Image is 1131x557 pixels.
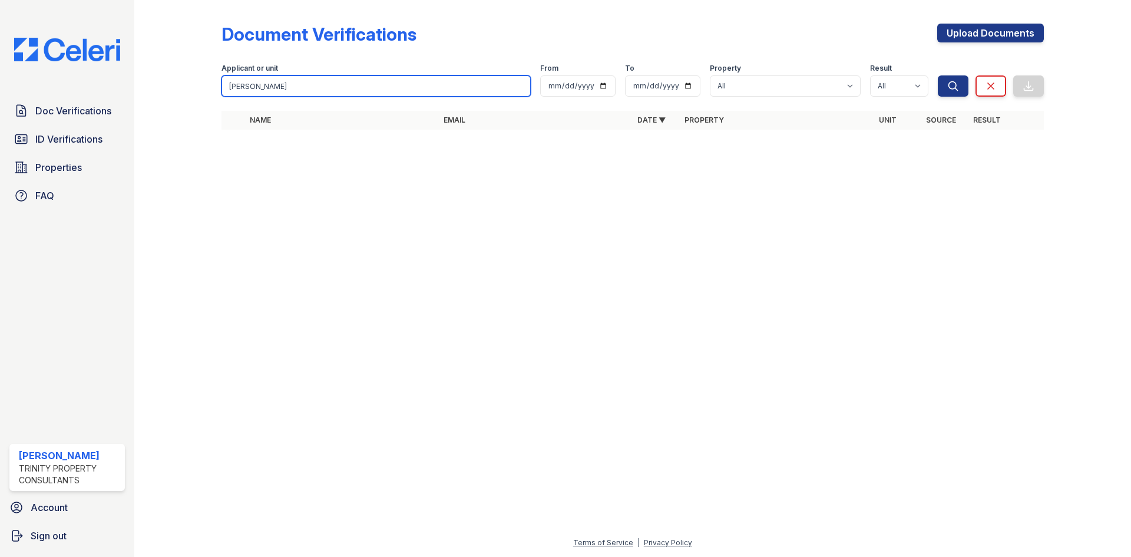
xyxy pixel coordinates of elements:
[573,538,633,547] a: Terms of Service
[879,116,897,124] a: Unit
[221,75,531,97] input: Search by name, email, or unit number
[35,160,82,174] span: Properties
[937,24,1044,42] a: Upload Documents
[19,463,120,486] div: Trinity Property Consultants
[973,116,1001,124] a: Result
[35,104,111,118] span: Doc Verifications
[221,24,416,45] div: Document Verifications
[444,116,465,124] a: Email
[221,64,278,73] label: Applicant or unit
[625,64,634,73] label: To
[5,496,130,519] a: Account
[540,64,558,73] label: From
[684,116,724,124] a: Property
[637,538,640,547] div: |
[9,99,125,123] a: Doc Verifications
[9,127,125,151] a: ID Verifications
[31,529,67,543] span: Sign out
[5,524,130,548] a: Sign out
[31,500,68,515] span: Account
[250,116,271,124] a: Name
[926,116,956,124] a: Source
[9,156,125,179] a: Properties
[870,64,892,73] label: Result
[19,449,120,463] div: [PERSON_NAME]
[644,538,692,547] a: Privacy Policy
[710,64,741,73] label: Property
[35,132,102,146] span: ID Verifications
[5,38,130,61] img: CE_Logo_Blue-a8612792a0a2168367f1c8372b55b34899dd931a85d93a1a3d3e32e68fde9ad4.png
[637,116,666,124] a: Date ▼
[35,189,54,203] span: FAQ
[9,184,125,207] a: FAQ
